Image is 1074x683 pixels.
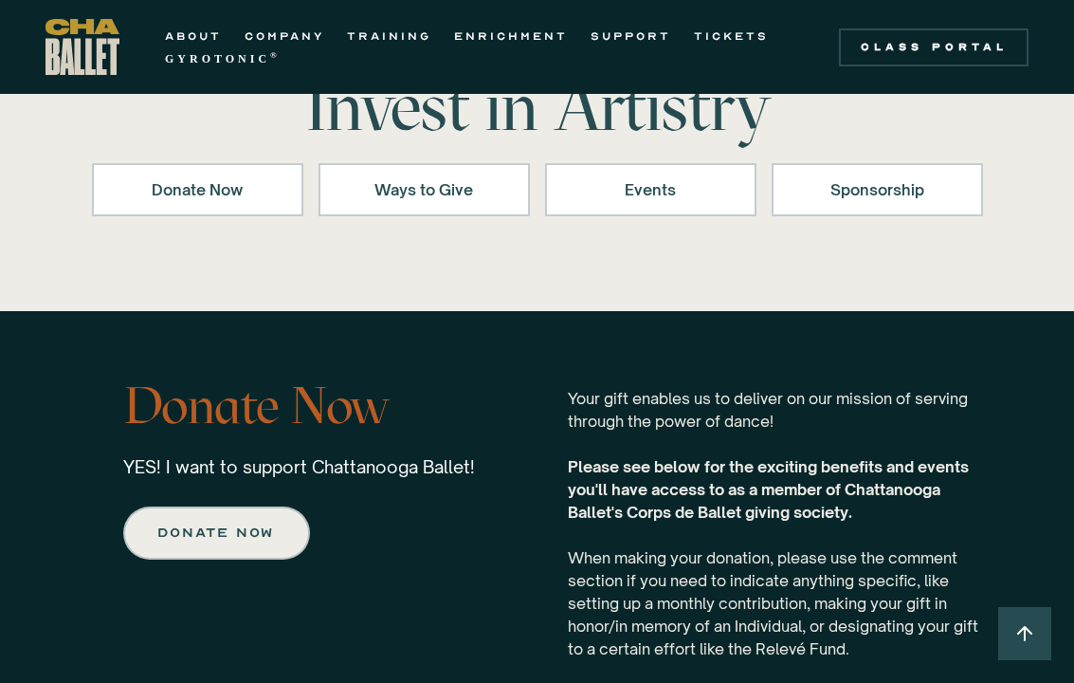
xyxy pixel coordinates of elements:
[545,163,756,216] a: Events
[568,457,969,522] strong: Please see below for the exciting benefits and events you'll have access to as a member of Chatta...
[165,52,270,65] strong: GYROTONIC
[570,178,732,201] div: Events
[117,178,279,201] div: Donate Now
[92,163,303,216] a: Donate Now
[123,507,310,560] a: Donate now
[796,178,958,201] div: Sponsorship
[319,163,530,216] a: Ways to Give
[165,25,222,47] a: ABOUT
[568,368,983,660] p: Your gift enables us to deliver on our mission of serving through the power of dance! ‍ When maki...
[454,25,568,47] a: ENRICHMENT
[46,19,119,75] a: home
[159,522,274,545] div: Donate now
[772,163,983,216] a: Sponsorship
[591,25,671,47] a: SUPPORT
[347,25,431,47] a: TRAINING
[270,50,281,60] sup: ®
[850,40,1017,55] div: Class Portal
[694,25,769,47] a: TICKETS
[839,28,1028,66] a: Class Portal
[123,368,475,444] h3: Donate Now
[242,72,833,140] h1: Invest in Artistry
[343,178,505,201] div: Ways to Give
[123,455,475,478] p: YES! I want to support Chattanooga Ballet!
[165,47,281,70] a: GYROTONIC®
[245,25,324,47] a: COMPANY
